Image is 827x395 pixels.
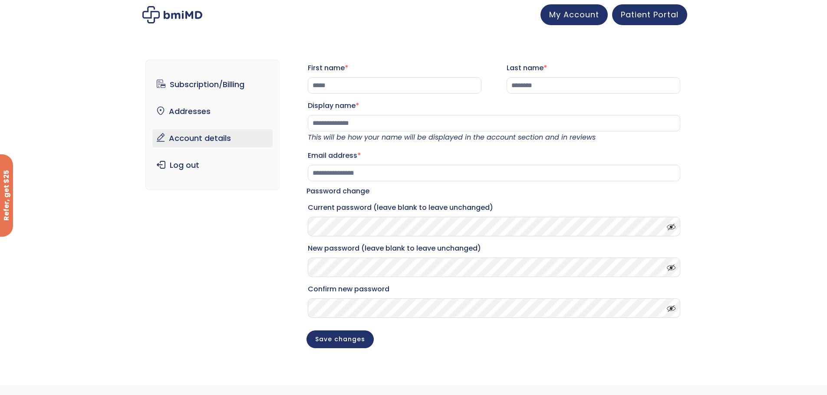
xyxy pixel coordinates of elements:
span: My Account [549,9,599,20]
label: Email address [308,149,680,163]
a: Log out [152,156,273,174]
a: Patient Portal [612,4,687,25]
a: Subscription/Billing [152,75,273,94]
button: Save changes [306,330,374,348]
label: Current password (leave blank to leave unchanged) [308,201,680,215]
a: Account details [152,129,273,147]
img: My account [142,6,202,23]
label: Last name [507,61,680,75]
label: Confirm new password [308,282,680,296]
label: New password (leave blank to leave unchanged) [308,242,680,255]
legend: Password change [306,185,369,197]
label: Display name [308,99,680,113]
a: My Account [540,4,608,25]
nav: Account pages [145,60,280,190]
a: Addresses [152,102,273,121]
label: First name [308,61,481,75]
span: Patient Portal [621,9,679,20]
em: This will be how your name will be displayed in the account section and in reviews [308,132,596,142]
